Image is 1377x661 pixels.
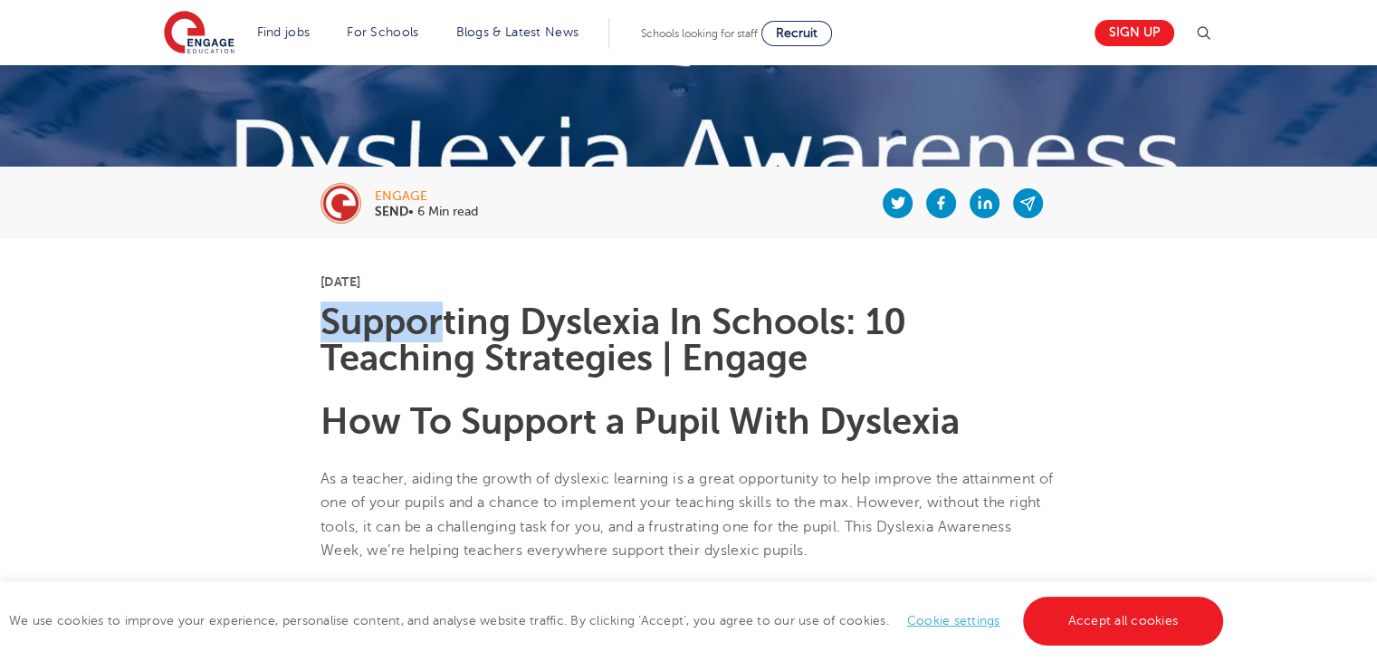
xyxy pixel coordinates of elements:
a: Recruit [761,21,832,46]
a: Find jobs [257,25,311,39]
a: For Schools [347,25,418,39]
h1: Supporting Dyslexia In Schools: 10 Teaching Strategies | Engage [320,304,1057,377]
span: As a teacher, aiding the growth of dyslexic learning is a great opportunity to help improve the a... [320,471,1054,559]
span: Recruit [776,26,818,40]
span: Schools looking for staff [641,27,758,40]
a: Blogs & Latest News [456,25,579,39]
p: [DATE] [320,275,1057,288]
b: SEND [375,205,408,218]
img: Engage Education [164,11,234,56]
div: engage [375,190,478,203]
b: How To Support a Pupil With Dyslexia [320,401,960,442]
p: • 6 Min read [375,206,478,218]
a: Sign up [1095,20,1174,46]
a: Accept all cookies [1023,597,1224,646]
a: Cookie settings [907,614,1000,627]
span: We use cookies to improve your experience, personalise content, and analyse website traffic. By c... [9,614,1228,627]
